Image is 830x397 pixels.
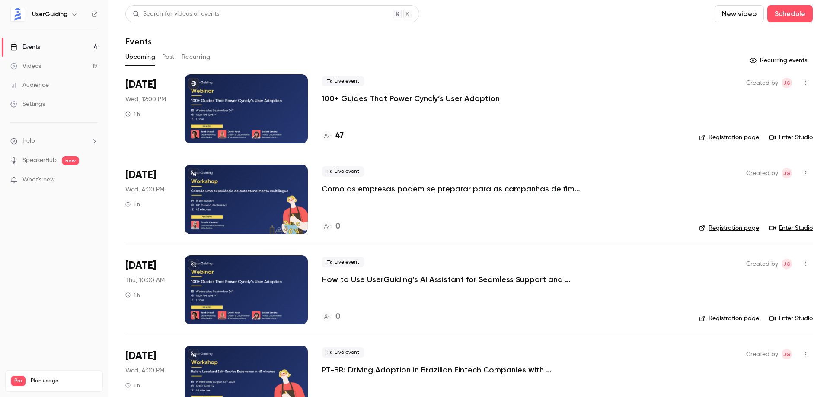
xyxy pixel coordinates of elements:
[322,130,344,142] a: 47
[10,62,41,70] div: Videos
[125,201,140,208] div: 1 h
[322,221,340,232] a: 0
[335,311,340,323] h4: 0
[746,259,778,269] span: Created by
[125,382,140,389] div: 1 h
[322,76,364,86] span: Live event
[22,156,57,165] a: SpeakerHub
[767,5,813,22] button: Schedule
[322,274,581,285] a: How to Use UserGuiding’s AI Assistant for Seamless Support and Adoption
[125,168,156,182] span: [DATE]
[322,257,364,267] span: Live event
[125,50,155,64] button: Upcoming
[125,74,171,143] div: Sep 24 Wed, 4:00 PM (Europe/London)
[10,43,40,51] div: Events
[125,95,166,104] span: Wed, 12:00 PM
[782,78,792,88] span: Joud Ghazal
[125,276,165,285] span: Thu, 10:00 AM
[699,133,759,142] a: Registration page
[125,185,164,194] span: Wed, 4:00 PM
[335,221,340,232] h4: 0
[699,224,759,232] a: Registration page
[783,78,791,88] span: JG
[10,100,45,108] div: Settings
[87,176,98,184] iframe: Noticeable Trigger
[182,50,211,64] button: Recurring
[782,349,792,359] span: Joud Ghazal
[746,168,778,178] span: Created by
[769,133,813,142] a: Enter Studio
[22,137,35,146] span: Help
[125,366,164,375] span: Wed, 4:00 PM
[125,349,156,363] span: [DATE]
[322,365,581,375] a: PT-BR: Driving Adoption in Brazilian Fintech Companies with UserGuiding
[125,36,152,47] h1: Events
[782,168,792,178] span: Joud Ghazal
[322,184,581,194] a: Como as empresas podem se preparar para as campanhas de fim de ano
[162,50,175,64] button: Past
[22,175,55,184] span: What's new
[769,314,813,323] a: Enter Studio
[746,349,778,359] span: Created by
[715,5,764,22] button: New video
[322,166,364,177] span: Live event
[322,311,340,323] a: 0
[10,137,98,146] li: help-dropdown-opener
[125,111,140,118] div: 1 h
[746,78,778,88] span: Created by
[322,347,364,358] span: Live event
[769,224,813,232] a: Enter Studio
[11,7,25,21] img: UserGuiding
[125,78,156,92] span: [DATE]
[125,165,171,234] div: Oct 15 Wed, 4:00 PM (America/Sao Paulo)
[746,54,813,67] button: Recurring events
[783,259,791,269] span: JG
[335,130,344,142] h4: 47
[322,93,500,104] a: 100+ Guides That Power Cyncly’s User Adoption
[11,376,26,386] span: Pro
[31,378,97,384] span: Plan usage
[699,314,759,323] a: Registration page
[10,81,49,89] div: Audience
[782,259,792,269] span: Joud Ghazal
[783,349,791,359] span: JG
[125,255,171,324] div: Oct 23 Thu, 4:00 PM (Europe/Istanbul)
[62,156,79,165] span: new
[125,292,140,299] div: 1 h
[125,259,156,273] span: [DATE]
[32,10,67,19] h6: UserGuiding
[133,10,219,19] div: Search for videos or events
[783,168,791,178] span: JG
